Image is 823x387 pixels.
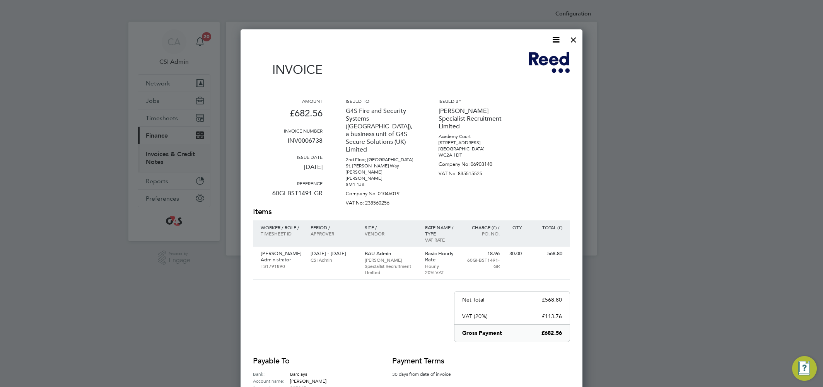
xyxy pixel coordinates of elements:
p: Period / [311,224,357,230]
p: VAT (20%) [462,313,488,320]
p: 18.96 [466,251,500,257]
h2: Items [253,206,570,217]
h3: Issued by [439,98,508,104]
p: Site / [365,224,417,230]
p: [PERSON_NAME] [346,169,415,175]
p: INV0006738 [253,134,323,154]
h3: Invoice number [253,128,323,134]
img: freesy-logo-remittance.png [529,51,570,74]
p: CSI Admin [311,257,357,263]
p: Rate name / type [425,224,459,237]
p: Net Total [462,296,484,303]
p: [PERSON_NAME] Specialist Recruitment Limited [365,257,417,275]
p: SM1 1JB [346,181,415,188]
label: Account name: [253,377,290,384]
p: 60GI-BST1491-GR [466,257,500,269]
h1: Invoice [253,62,323,77]
p: QTY [507,224,522,230]
h3: Issue date [253,154,323,160]
p: [GEOGRAPHIC_DATA] [439,146,508,152]
p: 30 days from date of invoice [392,370,462,377]
p: WC2A 1DT [439,152,508,158]
h2: Payable to [253,356,369,367]
p: [STREET_ADDRESS] [439,140,508,146]
p: £113.76 [542,313,562,320]
h3: Amount [253,98,323,104]
p: [PERSON_NAME] [261,251,303,257]
p: Gross Payment [462,329,502,337]
p: [PERSON_NAME] [346,175,415,181]
p: VAT No: 835515525 [439,167,508,177]
p: G4S Fire and Security Systems ([GEOGRAPHIC_DATA]), a business unit of G4S Secure Solutions (UK) L... [346,104,415,157]
p: Timesheet ID [261,230,303,237]
p: £568.80 [542,296,562,303]
h3: Reference [253,180,323,186]
p: [PERSON_NAME] Specialist Recruitment Limited [439,104,508,133]
label: Bank: [253,370,290,377]
span: Barclays [290,371,307,377]
p: Total (£) [529,224,562,230]
p: BAU Admin [365,251,417,257]
p: TS1791890 [261,263,303,269]
p: [DATE] [253,160,323,180]
p: 60GI-BST1491-GR [253,186,323,206]
p: 568.80 [529,251,562,257]
p: [DATE] - [DATE] [311,251,357,257]
p: Basic Hourly Rate [425,251,459,263]
p: 2nd Floor, [GEOGRAPHIC_DATA] [346,157,415,163]
p: £682.56 [541,329,562,337]
p: Hourly [425,263,459,269]
p: Approver [311,230,357,237]
button: Engage Resource Center [792,356,817,381]
p: 20% VAT [425,269,459,275]
p: £682.56 [253,104,323,128]
h2: Payment terms [392,356,462,367]
p: Po. No. [466,230,500,237]
p: Worker / Role / [261,224,303,230]
h3: Issued to [346,98,415,104]
p: VAT No: 238560256 [346,197,415,206]
p: Vendor [365,230,417,237]
p: Academy Court [439,133,508,140]
p: 30.00 [507,251,522,257]
span: [PERSON_NAME] [290,378,326,384]
p: Administrator [261,257,303,263]
p: Company No: 01046019 [346,188,415,197]
p: Charge (£) / [466,224,500,230]
p: St. [PERSON_NAME] Way [346,163,415,169]
p: VAT rate [425,237,459,243]
p: Company No: 06903140 [439,158,508,167]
